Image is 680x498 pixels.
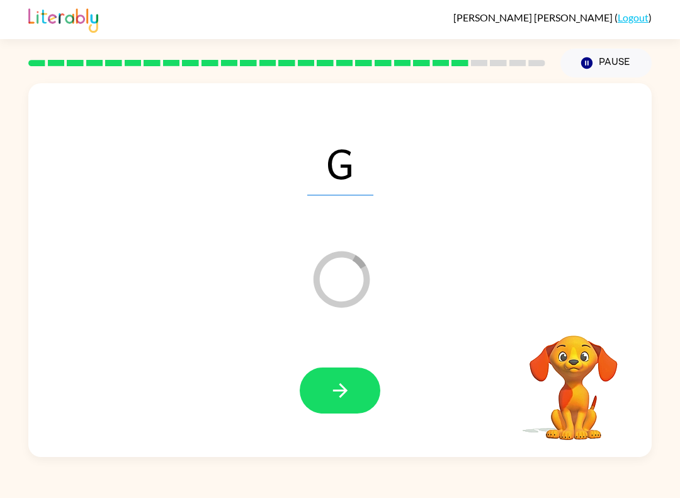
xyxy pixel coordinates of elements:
[453,11,615,23] span: [PERSON_NAME] [PERSON_NAME]
[618,11,649,23] a: Logout
[307,130,373,195] span: G
[453,11,652,23] div: ( )
[560,49,652,78] button: Pause
[28,5,98,33] img: Literably
[511,316,637,442] video: Your browser must support playing .mp4 files to use Literably. Please try using another browser.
